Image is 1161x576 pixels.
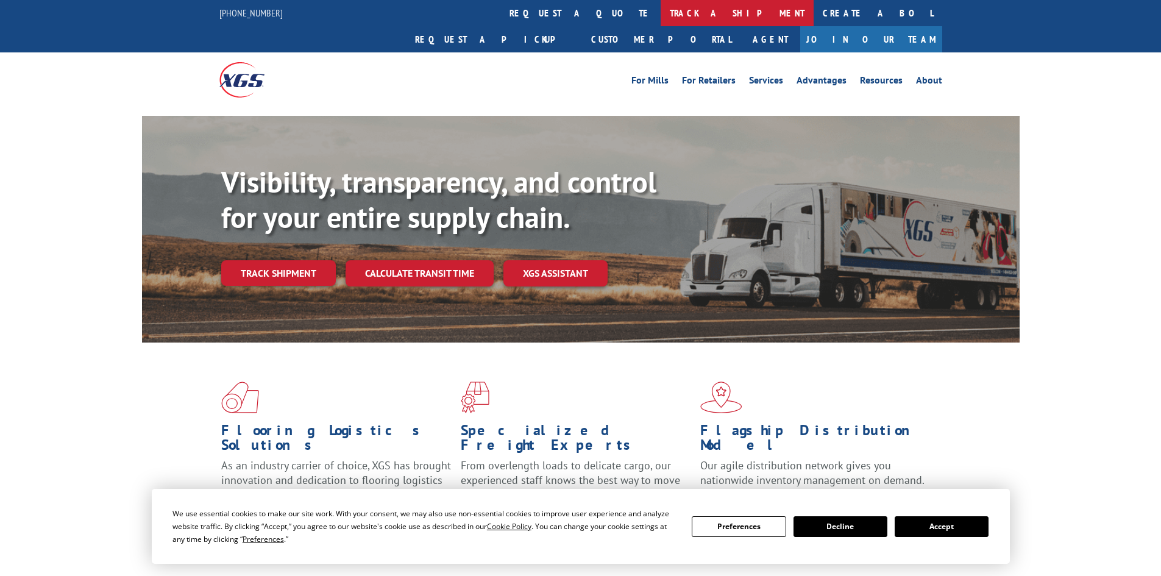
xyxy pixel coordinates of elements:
b: Visibility, transparency, and control for your entire supply chain. [221,163,656,236]
a: XGS ASSISTANT [503,260,608,286]
a: For Mills [631,76,669,89]
button: Preferences [692,516,786,537]
span: Preferences [243,534,284,544]
button: Decline [794,516,887,537]
a: Join Our Team [800,26,942,52]
a: For Retailers [682,76,736,89]
img: xgs-icon-total-supply-chain-intelligence-red [221,382,259,413]
a: Advantages [797,76,847,89]
a: About [916,76,942,89]
a: Track shipment [221,260,336,286]
span: Our agile distribution network gives you nationwide inventory management on demand. [700,458,925,487]
span: As an industry carrier of choice, XGS has brought innovation and dedication to flooring logistics... [221,458,451,502]
a: Calculate transit time [346,260,494,286]
h1: Flagship Distribution Model [700,423,931,458]
p: From overlength loads to delicate cargo, our experienced staff knows the best way to move your fr... [461,458,691,513]
a: Agent [740,26,800,52]
div: We use essential cookies to make our site work. With your consent, we may also use non-essential ... [172,507,677,546]
a: Request a pickup [406,26,582,52]
h1: Specialized Freight Experts [461,423,691,458]
a: Services [749,76,783,89]
span: Cookie Policy [487,521,531,532]
img: xgs-icon-flagship-distribution-model-red [700,382,742,413]
h1: Flooring Logistics Solutions [221,423,452,458]
a: Resources [860,76,903,89]
button: Accept [895,516,989,537]
a: Customer Portal [582,26,740,52]
div: Cookie Consent Prompt [152,489,1010,564]
a: [PHONE_NUMBER] [219,7,283,19]
img: xgs-icon-focused-on-flooring-red [461,382,489,413]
